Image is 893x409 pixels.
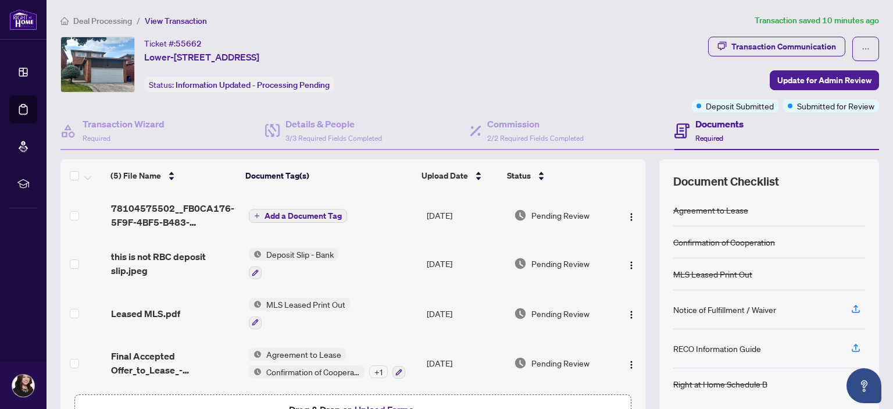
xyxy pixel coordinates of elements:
[673,303,776,316] div: Notice of Fulfillment / Waiver
[110,169,161,182] span: (5) File Name
[249,248,262,261] img: Status Icon
[61,37,134,92] img: IMG-N12399571_1.jpg
[144,77,334,93] div: Status:
[73,16,132,26] span: Deal Processing
[422,169,468,182] span: Upload Date
[249,298,262,311] img: Status Icon
[262,348,346,361] span: Agreement to Lease
[249,348,405,379] button: Status IconAgreement to LeaseStatus IconConfirmation of Cooperation+1
[262,298,350,311] span: MLS Leased Print Out
[83,117,165,131] h4: Transaction Wizard
[708,37,845,56] button: Transaction Communication
[369,365,388,378] div: + 1
[422,239,509,289] td: [DATE]
[673,236,775,248] div: Confirmation of Cooperation
[695,134,723,143] span: Required
[627,261,636,270] img: Logo
[487,134,584,143] span: 2/2 Required Fields Completed
[249,298,350,329] button: Status IconMLS Leased Print Out
[417,159,502,192] th: Upload Date
[531,209,590,222] span: Pending Review
[137,14,140,27] li: /
[514,209,527,222] img: Document Status
[144,37,202,50] div: Ticket #:
[285,134,382,143] span: 3/3 Required Fields Completed
[487,117,584,131] h4: Commission
[285,117,382,131] h4: Details & People
[12,375,34,397] img: Profile Icon
[531,357,590,369] span: Pending Review
[673,173,779,190] span: Document Checklist
[777,71,871,90] span: Update for Admin Review
[262,248,338,261] span: Deposit Slip - Bank
[846,368,881,403] button: Open asap
[249,348,262,361] img: Status Icon
[83,134,110,143] span: Required
[254,213,260,219] span: plus
[770,70,879,90] button: Update for Admin Review
[145,16,207,26] span: View Transaction
[60,17,69,25] span: home
[531,257,590,270] span: Pending Review
[797,99,874,112] span: Submitted for Review
[249,248,338,279] button: Status IconDeposit Slip - Bank
[514,307,527,320] img: Document Status
[622,206,641,225] button: Logo
[673,268,752,280] div: MLS Leased Print Out
[422,339,509,389] td: [DATE]
[622,254,641,273] button: Logo
[514,357,527,369] img: Document Status
[673,378,767,390] div: Right at Home Schedule B
[695,117,744,131] h4: Documents
[422,289,509,339] td: [DATE]
[106,159,241,192] th: (5) File Name
[111,349,239,377] span: Final Accepted Offer_to_Lease_-_97_Belvedere_Crescent_Lower.pdf
[622,354,641,372] button: Logo
[249,209,347,223] button: Add a Document Tag
[144,50,259,64] span: Lower-[STREET_ADDRESS]
[249,208,347,223] button: Add a Document Tag
[422,192,509,239] td: [DATE]
[502,159,606,192] th: Status
[176,38,202,49] span: 55662
[622,304,641,323] button: Logo
[9,9,37,30] img: logo
[627,310,636,319] img: Logo
[111,250,239,278] span: this is not RBC deposit slip.jpeg
[673,342,761,355] div: RECO Information Guide
[514,257,527,270] img: Document Status
[862,45,870,53] span: ellipsis
[627,212,636,222] img: Logo
[731,37,836,56] div: Transaction Communication
[265,212,342,220] span: Add a Document Tag
[111,201,239,229] span: 78104575502__FB0CA176-5F9F-4BF5-B483-A756C06B7BB1 1.jpeg
[627,360,636,369] img: Logo
[507,169,531,182] span: Status
[176,80,330,90] span: Information Updated - Processing Pending
[755,14,879,27] article: Transaction saved 10 minutes ago
[249,365,262,378] img: Status Icon
[706,99,774,112] span: Deposit Submitted
[111,307,180,321] span: Leased MLS.pdf
[241,159,417,192] th: Document Tag(s)
[262,365,365,378] span: Confirmation of Cooperation
[673,204,748,216] div: Agreement to Lease
[531,307,590,320] span: Pending Review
